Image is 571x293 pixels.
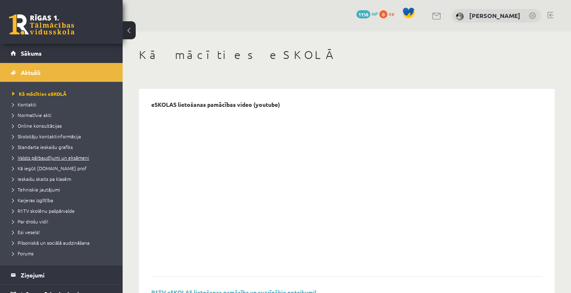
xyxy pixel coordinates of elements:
a: Rīgas 1. Tālmācības vidusskola [9,14,74,35]
span: Tehniskie jautājumi [12,186,60,193]
a: Karjeras izglītība [12,196,114,204]
a: Standarta ieskaišu grafiks [12,143,114,151]
a: Esi vesels! [12,228,114,236]
a: Ziņojumi [11,266,112,284]
span: Standarta ieskaišu grafiks [12,144,73,150]
span: Online konsultācijas [12,122,62,129]
p: eSKOLAS lietošanas pamācības video (youtube) [151,101,280,108]
span: Normatīvie akti [12,112,52,118]
a: Forums [12,250,114,257]
a: Pilsoniskā un sociālā audzināšana [12,239,114,246]
span: Esi vesels! [12,229,40,235]
span: Skolotāju kontaktinformācija [12,133,81,140]
h1: Kā mācīties eSKOLĀ [139,48,555,62]
span: Kā mācīties eSKOLĀ [12,90,67,97]
a: Kā mācīties eSKOLĀ [12,90,114,97]
legend: Ziņojumi [21,266,112,284]
img: Emīlija Kajaka [456,12,464,20]
span: 1158 [356,10,370,18]
span: Pilsoniskā un sociālā audzināšana [12,239,90,246]
span: Valsts pārbaudījumi un eksāmeni [12,154,89,161]
span: xp [389,10,394,17]
a: Tehniskie jautājumi [12,186,114,193]
a: 0 xp [379,10,398,17]
span: Karjeras izglītība [12,197,53,203]
a: Kā iegūt [DOMAIN_NAME] prof [12,165,114,172]
a: Sākums [11,44,112,63]
span: Kontakti [12,101,36,108]
span: 0 [379,10,387,18]
span: Ieskaišu skaits pa klasēm [12,176,71,182]
span: Forums [12,250,34,257]
a: Aktuāli [11,63,112,82]
a: R1TV skolēnu pašpārvalde [12,207,114,214]
span: Aktuāli [21,69,40,76]
a: 1158 mP [356,10,378,17]
a: Par drošu vidi! [12,218,114,225]
a: Skolotāju kontaktinformācija [12,133,114,140]
span: R1TV skolēnu pašpārvalde [12,207,75,214]
a: Normatīvie akti [12,111,114,119]
span: Par drošu vidi! [12,218,48,225]
span: Sākums [21,50,42,57]
a: [PERSON_NAME] [469,11,520,20]
a: Ieskaišu skaits pa klasēm [12,175,114,183]
a: Valsts pārbaudījumi un eksāmeni [12,154,114,161]
a: Online konsultācijas [12,122,114,129]
span: Kā iegūt [DOMAIN_NAME] prof [12,165,87,171]
span: mP [372,10,378,17]
a: Kontakti [12,101,114,108]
